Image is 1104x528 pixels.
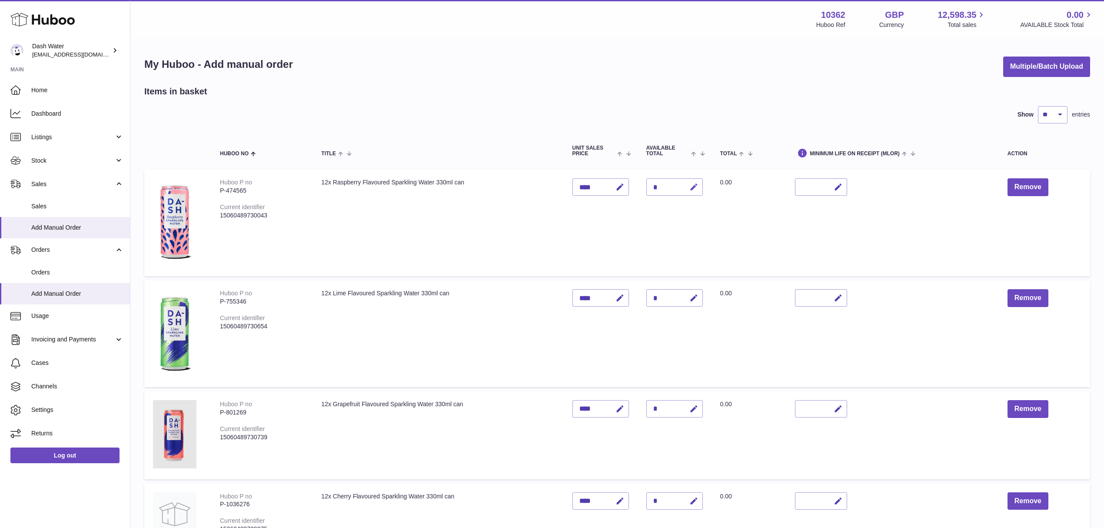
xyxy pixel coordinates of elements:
span: Huboo no [220,151,249,157]
div: Current identifier [220,204,265,211]
div: Current identifier [220,425,265,432]
div: 15060489730043 [220,211,304,220]
span: Stock [31,157,114,165]
span: Orders [31,246,114,254]
span: Sales [31,180,114,188]
button: Remove [1008,289,1048,307]
div: Huboo P no [220,290,252,297]
div: Huboo Ref [816,21,845,29]
h1: My Huboo - Add manual order [144,57,293,71]
span: Total [720,151,737,157]
span: Total sales [948,21,986,29]
td: 12x Grapefruit Flavoured Sparkling Water 330ml can [313,391,563,479]
div: Dash Water [32,42,110,59]
strong: 10362 [821,9,845,21]
span: Orders [31,268,123,277]
div: P-1036276 [220,500,304,508]
span: AVAILABLE Total [646,145,689,157]
img: internalAdmin-10362@internal.huboo.com [10,44,23,57]
span: 0.00 [720,401,732,408]
button: Remove [1008,492,1048,510]
td: 12x Lime Flavoured Sparkling Water 330ml can [313,281,563,387]
span: Sales [31,202,123,211]
div: 15060489730739 [220,433,304,441]
span: [EMAIL_ADDRESS][DOMAIN_NAME] [32,51,128,58]
td: 12x Raspberry Flavoured Sparkling Water 330ml can [313,170,563,276]
span: Minimum Life On Receipt (MLOR) [810,151,900,157]
span: Title [321,151,336,157]
span: 0.00 [720,290,732,297]
span: 0.00 [720,493,732,500]
span: entries [1072,110,1090,119]
span: Home [31,86,123,94]
span: Dashboard [31,110,123,118]
div: P-474565 [220,187,304,195]
a: 0.00 AVAILABLE Stock Total [1020,9,1094,29]
div: Huboo P no [220,493,252,500]
a: 12,598.35 Total sales [938,9,986,29]
div: P-755346 [220,297,304,306]
button: Multiple/Batch Upload [1003,57,1090,77]
span: Returns [31,429,123,438]
span: 12,598.35 [938,9,976,21]
span: AVAILABLE Stock Total [1020,21,1094,29]
div: 15060489730654 [220,322,304,331]
span: Add Manual Order [31,290,123,298]
div: Action [1008,151,1081,157]
span: Listings [31,133,114,141]
h2: Items in basket [144,86,207,97]
div: Currency [879,21,904,29]
div: Huboo P no [220,401,252,408]
span: Cases [31,359,123,367]
button: Remove [1008,178,1048,196]
button: Remove [1008,400,1048,418]
div: Current identifier [220,517,265,524]
span: Invoicing and Payments [31,335,114,344]
span: Settings [31,406,123,414]
span: Usage [31,312,123,320]
img: 12x Grapefruit Flavoured Sparkling Water 330ml can [153,400,196,468]
img: 12x Raspberry Flavoured Sparkling Water 330ml can [153,178,196,265]
span: Channels [31,382,123,391]
strong: GBP [885,9,904,21]
label: Show [1018,110,1034,119]
div: Current identifier [220,314,265,321]
span: Unit Sales Price [572,145,615,157]
div: P-801269 [220,408,304,417]
img: 12x Lime Flavoured Sparkling Water 330ml can [153,289,196,376]
a: Log out [10,448,120,463]
span: 0.00 [1067,9,1084,21]
span: Add Manual Order [31,224,123,232]
span: 0.00 [720,179,732,186]
div: Huboo P no [220,179,252,186]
